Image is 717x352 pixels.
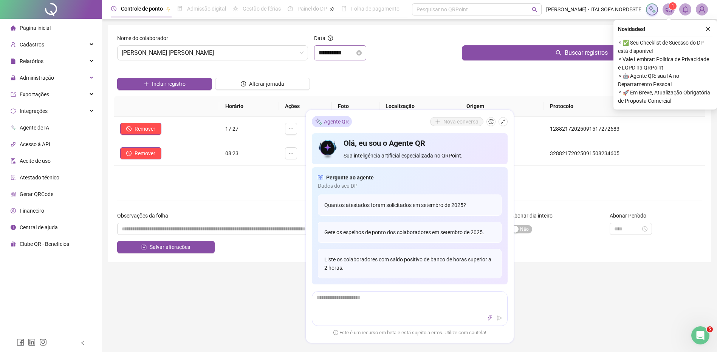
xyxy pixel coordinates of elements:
[314,35,325,41] span: Data
[126,126,132,131] span: stop
[11,225,16,230] span: info-circle
[618,88,712,105] span: ⚬ 🚀 Em Breve, Atualização Obrigatória de Proposta Comercial
[11,175,16,180] span: solution
[11,241,16,247] span: gift
[11,59,16,64] span: file
[249,80,284,88] span: Alterar jornada
[318,174,323,182] span: read
[20,125,49,131] span: Agente de IA
[135,149,155,157] span: Remover
[20,91,49,97] span: Exportações
[215,82,310,88] a: Alterar jornada
[117,78,212,90] button: Incluir registro
[243,6,281,12] span: Gestão de férias
[618,25,645,33] span: Novidades !
[495,314,504,323] button: send
[669,2,677,10] sup: 1
[648,5,656,14] img: sparkle-icon.fc2bf0ac1784a2077858766a79e2daf3.svg
[330,7,334,11] span: pushpin
[20,208,44,214] span: Financeiro
[11,142,16,147] span: api
[17,338,24,346] span: facebook
[233,6,238,11] span: sun
[20,174,59,181] span: Atestado técnico
[11,75,16,80] span: lock
[20,191,53,197] span: Gerar QRCode
[122,46,304,60] span: DANIELA DIZ DA ROCHA
[126,151,132,156] span: stop
[318,222,502,243] div: Gere os espelhos de ponto dos colaboradores em setembro de 2025.
[20,75,54,81] span: Administração
[312,116,352,128] div: Agente QR
[20,58,43,64] span: Relatórios
[117,241,215,253] button: Salvar alterações
[288,150,294,156] span: ellipsis
[20,25,51,31] span: Página inicial
[28,338,36,346] span: linkedin
[152,80,186,88] span: Incluir registro
[20,241,69,247] span: Clube QR - Beneficios
[705,26,711,32] span: close
[488,119,494,125] span: history
[610,212,651,220] label: Abonar Período
[696,4,708,15] img: 4228
[511,212,557,220] label: Abonar dia inteiro
[187,6,226,12] span: Admissão digital
[11,191,16,197] span: qrcode
[682,6,689,13] span: bell
[315,118,322,126] img: sparkle-icon.fc2bf0ac1784a2077858766a79e2daf3.svg
[318,182,502,190] span: Dados do seu DP
[177,6,183,11] span: file-done
[11,108,16,114] span: sync
[344,152,501,160] span: Sua inteligência artificial especializada no QRPoint.
[11,158,16,164] span: audit
[288,6,293,11] span: dashboard
[460,96,544,117] th: Origem
[485,314,494,323] button: thunderbolt
[141,244,147,250] span: save
[11,92,16,97] span: export
[241,81,246,86] span: clock-circle
[144,81,149,86] span: plus
[297,6,327,12] span: Painel do DP
[618,55,712,72] span: ⚬ Vale Lembrar: Política de Privacidade e LGPD na QRPoint
[288,126,294,132] span: ellipsis
[326,174,374,182] span: Pergunte ao agente
[225,150,238,156] span: 08:23
[20,141,50,147] span: Acesso à API
[120,147,161,159] button: Remover
[318,138,338,160] img: icon
[344,138,501,149] h4: Olá, eu sou o Agente QR
[120,123,161,135] button: Remover
[318,195,502,216] div: Quantos atestados foram solicitados em setembro de 2025?
[80,340,85,346] span: left
[150,243,190,251] span: Salvar alterações
[20,158,51,164] span: Aceite de uso
[328,36,333,41] span: question-circle
[618,39,712,55] span: ⚬ ✅ Seu Checklist de Sucesso do DP está disponível
[707,326,713,332] span: 5
[225,126,238,132] span: 17:27
[135,125,155,133] span: Remover
[333,329,486,337] span: Este é um recurso em beta e está sujeito a erros. Utilize com cautela!
[546,5,641,14] span: [PERSON_NAME] - ITALSOFA NORDESTE
[565,48,608,57] span: Buscar registros
[11,25,16,31] span: home
[618,72,712,88] span: ⚬ 🤖 Agente QR: sua IA no Departamento Pessoal
[11,42,16,47] span: user-add
[219,96,279,117] th: Horário
[11,208,16,213] span: dollar
[117,34,173,42] label: Nome do colaborador
[356,50,362,56] span: close-circle
[544,117,705,141] td: 12882172025091517272683
[544,96,705,117] th: Protocolo
[500,119,506,125] span: shrink
[379,96,461,117] th: Localização
[111,6,116,11] span: clock-circle
[665,6,672,13] span: notification
[487,316,492,321] span: thunderbolt
[351,6,400,12] span: Folha de pagamento
[39,338,47,346] span: instagram
[544,141,705,166] td: 32882172025091508234605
